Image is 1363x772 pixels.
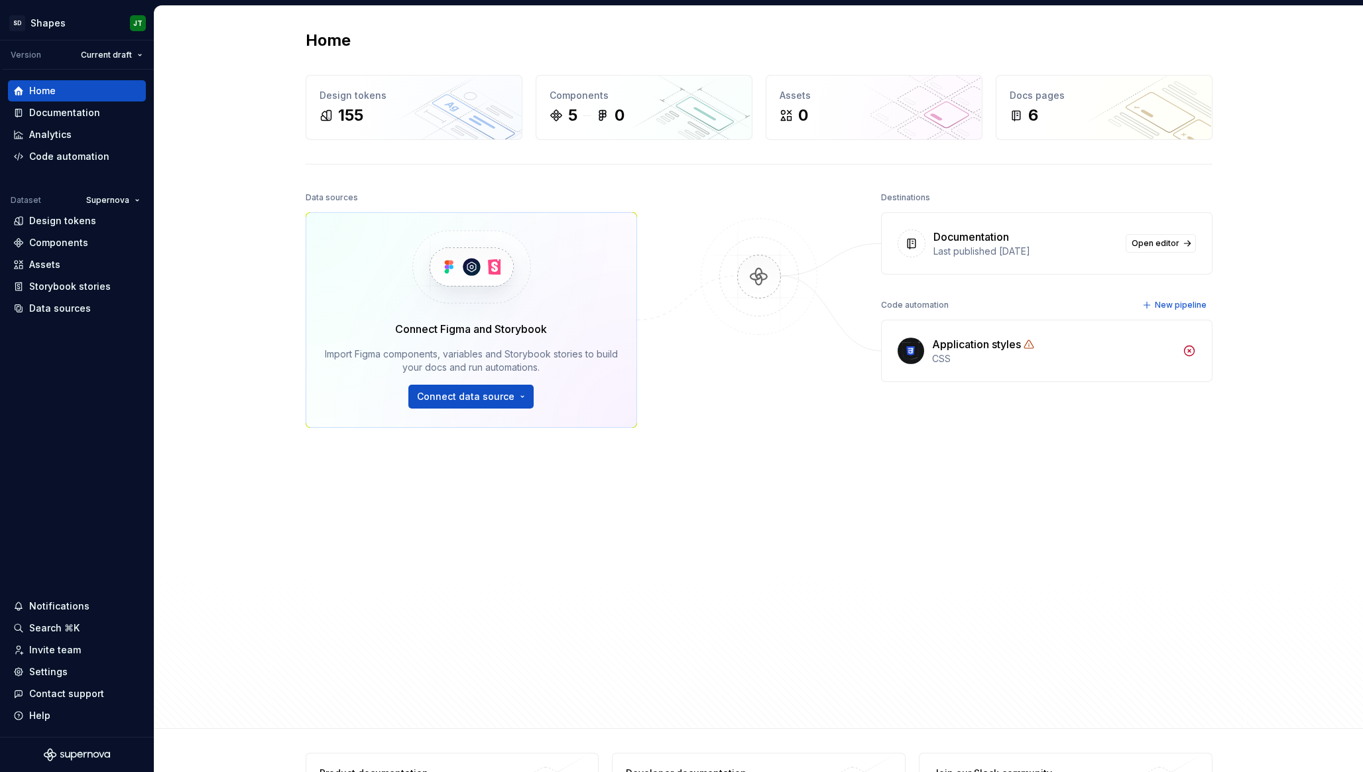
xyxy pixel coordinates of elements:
[1010,89,1199,102] div: Docs pages
[81,50,132,60] span: Current draft
[29,302,91,315] div: Data sources
[8,661,146,682] a: Settings
[8,276,146,297] a: Storybook stories
[568,105,577,126] div: 5
[29,621,80,635] div: Search ⌘K
[8,596,146,617] button: Notifications
[8,705,146,726] button: Help
[1138,296,1213,314] button: New pipeline
[8,210,146,231] a: Design tokens
[11,195,41,206] div: Dataset
[133,18,143,29] div: JT
[1028,105,1038,126] div: 6
[996,75,1213,140] a: Docs pages6
[29,280,111,293] div: Storybook stories
[86,195,129,206] span: Supernova
[932,352,1175,365] div: CSS
[29,236,88,249] div: Components
[29,665,68,678] div: Settings
[29,687,104,700] div: Contact support
[306,188,358,207] div: Data sources
[417,390,514,403] span: Connect data source
[932,336,1021,352] div: Application styles
[306,75,522,140] a: Design tokens155
[798,105,808,126] div: 0
[29,643,81,657] div: Invite team
[11,50,41,60] div: Version
[29,150,109,163] div: Code automation
[30,17,66,30] div: Shapes
[29,214,96,227] div: Design tokens
[8,639,146,661] a: Invite team
[80,191,146,210] button: Supernova
[780,89,969,102] div: Assets
[933,245,1118,258] div: Last published [DATE]
[615,105,624,126] div: 0
[766,75,982,140] a: Assets0
[44,748,110,761] svg: Supernova Logo
[29,128,72,141] div: Analytics
[338,105,363,126] div: 155
[9,15,25,31] div: SD
[3,9,151,37] button: SDShapesJT
[8,683,146,704] button: Contact support
[1132,238,1179,249] span: Open editor
[550,89,739,102] div: Components
[29,709,50,722] div: Help
[933,229,1009,245] div: Documentation
[320,89,508,102] div: Design tokens
[29,84,56,97] div: Home
[325,348,618,374] div: Import Figma components, variables and Storybook stories to build your docs and run automations.
[8,124,146,145] a: Analytics
[8,232,146,253] a: Components
[29,600,89,613] div: Notifications
[8,80,146,101] a: Home
[29,106,100,119] div: Documentation
[1126,234,1196,253] a: Open editor
[75,46,148,64] button: Current draft
[408,385,534,409] button: Connect data source
[881,296,949,314] div: Code automation
[395,321,547,337] div: Connect Figma and Storybook
[881,188,930,207] div: Destinations
[29,258,60,271] div: Assets
[8,298,146,319] a: Data sources
[1155,300,1207,310] span: New pipeline
[8,102,146,123] a: Documentation
[8,254,146,275] a: Assets
[306,30,351,51] h2: Home
[8,617,146,639] button: Search ⌘K
[536,75,752,140] a: Components50
[8,146,146,167] a: Code automation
